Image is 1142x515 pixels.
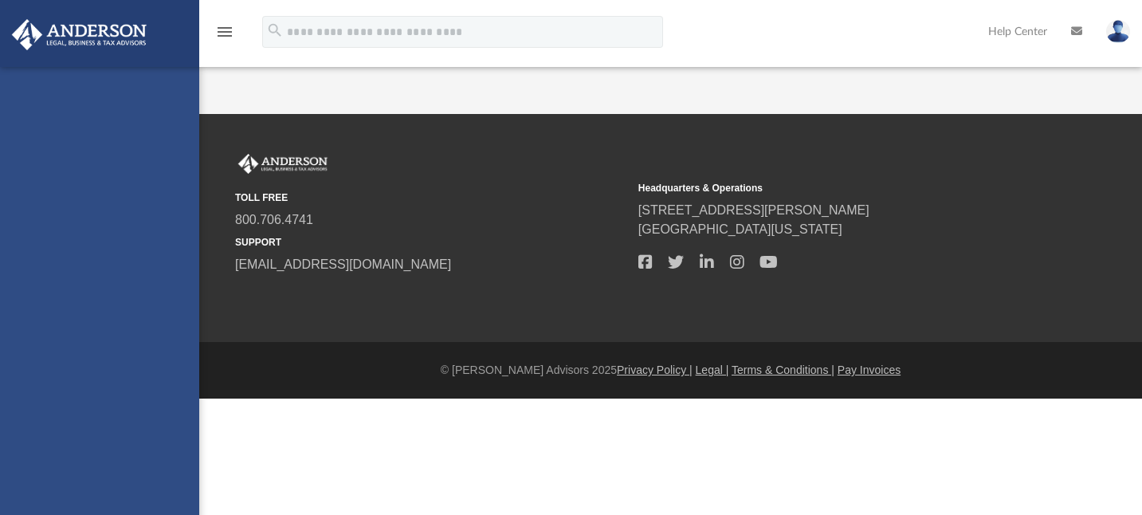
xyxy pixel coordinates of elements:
small: Headquarters & Operations [638,181,1030,195]
a: Privacy Policy | [617,364,693,376]
a: menu [215,30,234,41]
img: Anderson Advisors Platinum Portal [235,154,331,175]
a: [EMAIL_ADDRESS][DOMAIN_NAME] [235,257,451,271]
div: © [PERSON_NAME] Advisors 2025 [199,362,1142,379]
a: [GEOGRAPHIC_DATA][US_STATE] [638,222,842,236]
img: User Pic [1106,20,1130,43]
a: 800.706.4741 [235,213,313,226]
i: search [266,22,284,39]
a: [STREET_ADDRESS][PERSON_NAME] [638,203,869,217]
a: Terms & Conditions | [732,364,834,376]
small: SUPPORT [235,235,627,250]
small: TOLL FREE [235,191,627,205]
i: menu [215,22,234,41]
a: Pay Invoices [838,364,901,376]
a: Legal | [696,364,729,376]
img: Anderson Advisors Platinum Portal [7,19,151,50]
